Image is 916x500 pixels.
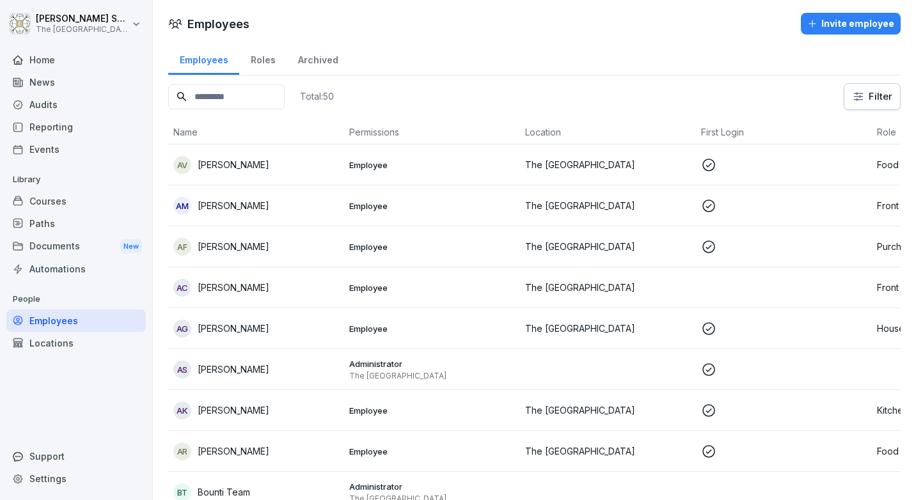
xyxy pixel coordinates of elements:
[6,116,146,138] a: Reporting
[173,320,191,338] div: AG
[173,279,191,297] div: AC
[6,190,146,212] a: Courses
[187,15,249,33] h1: Employees
[525,403,691,417] p: The [GEOGRAPHIC_DATA]
[6,445,146,467] div: Support
[349,200,515,212] p: Employee
[173,361,191,379] div: AS
[300,90,334,102] p: Total: 50
[173,238,191,256] div: AF
[525,199,691,212] p: The [GEOGRAPHIC_DATA]
[120,239,142,254] div: New
[344,120,520,145] th: Permissions
[349,323,515,334] p: Employee
[287,42,349,75] a: Archived
[6,332,146,354] a: Locations
[198,158,269,171] p: [PERSON_NAME]
[525,240,691,253] p: The [GEOGRAPHIC_DATA]
[198,281,269,294] p: [PERSON_NAME]
[349,159,515,171] p: Employee
[6,467,146,490] a: Settings
[168,120,344,145] th: Name
[349,282,515,293] p: Employee
[173,197,191,215] div: AM
[696,120,872,145] th: First Login
[349,405,515,416] p: Employee
[173,442,191,460] div: AR
[198,363,269,376] p: [PERSON_NAME]
[6,71,146,93] a: News
[801,13,901,35] button: Invite employee
[198,240,269,253] p: [PERSON_NAME]
[525,158,691,171] p: The [GEOGRAPHIC_DATA]
[198,485,250,499] p: Bounti Team
[198,322,269,335] p: [PERSON_NAME]
[6,258,146,280] a: Automations
[168,42,239,75] a: Employees
[844,84,900,109] button: Filter
[852,90,892,103] div: Filter
[349,241,515,253] p: Employee
[349,481,515,492] p: Administrator
[525,322,691,335] p: The [GEOGRAPHIC_DATA]
[6,212,146,235] a: Paths
[349,446,515,457] p: Employee
[36,13,129,24] p: [PERSON_NAME] Savill
[349,358,515,370] p: Administrator
[520,120,696,145] th: Location
[239,42,287,75] a: Roles
[173,156,191,174] div: AV
[6,49,146,71] a: Home
[36,25,129,34] p: The [GEOGRAPHIC_DATA]
[198,199,269,212] p: [PERSON_NAME]
[6,138,146,160] a: Events
[6,309,146,332] a: Employees
[6,235,146,258] a: DocumentsNew
[6,235,146,258] div: Documents
[6,93,146,116] a: Audits
[6,169,146,190] p: Library
[525,281,691,294] p: The [GEOGRAPHIC_DATA]
[807,17,894,31] div: Invite employee
[198,403,269,417] p: [PERSON_NAME]
[349,371,515,381] p: The [GEOGRAPHIC_DATA]
[6,289,146,309] p: People
[173,402,191,419] div: AK
[525,444,691,458] p: The [GEOGRAPHIC_DATA]
[198,444,269,458] p: [PERSON_NAME]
